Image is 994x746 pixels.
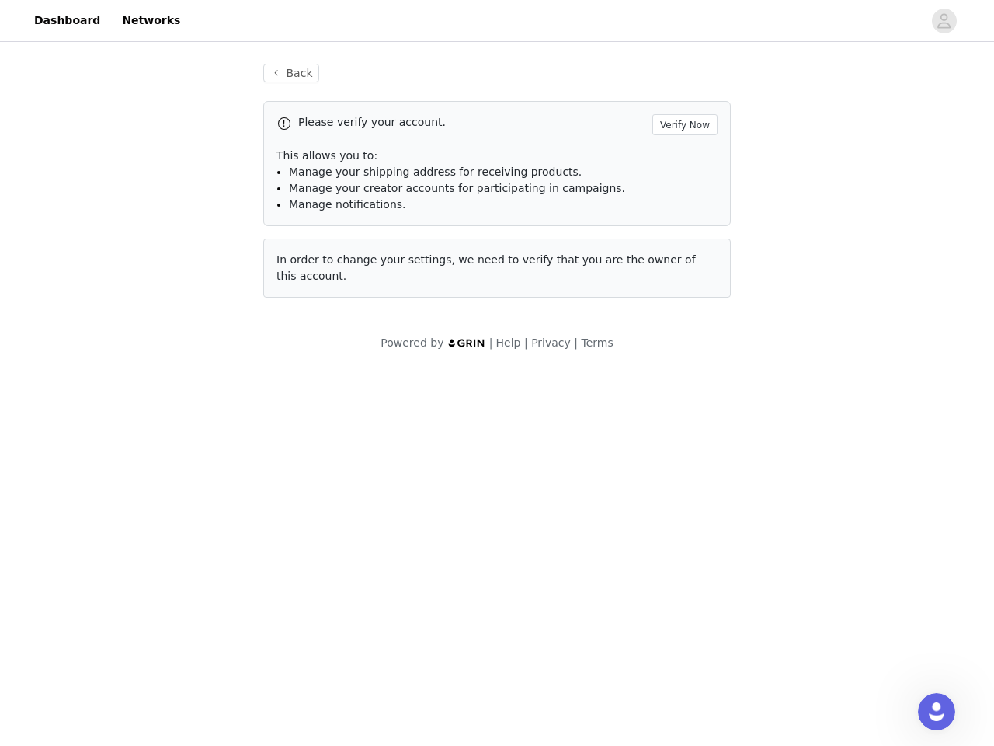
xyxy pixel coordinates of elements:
div: avatar [937,9,951,33]
span: | [524,336,528,349]
span: In order to change your settings, we need to verify that you are the owner of this account. [276,253,696,282]
a: Privacy [531,336,571,349]
span: Manage your creator accounts for participating in campaigns. [289,182,625,194]
button: Back [263,64,319,82]
span: Powered by [381,336,443,349]
a: Help [496,336,521,349]
span: Manage your shipping address for receiving products. [289,166,582,178]
span: | [574,336,578,349]
button: Verify Now [652,114,718,135]
a: Terms [581,336,613,349]
span: Manage notifications. [289,198,406,211]
span: | [489,336,493,349]
img: logo [447,338,486,348]
a: Networks [113,3,189,38]
p: This allows you to: [276,148,718,164]
iframe: Intercom live chat [918,693,955,730]
a: Dashboard [25,3,109,38]
p: Please verify your account. [298,114,646,131]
